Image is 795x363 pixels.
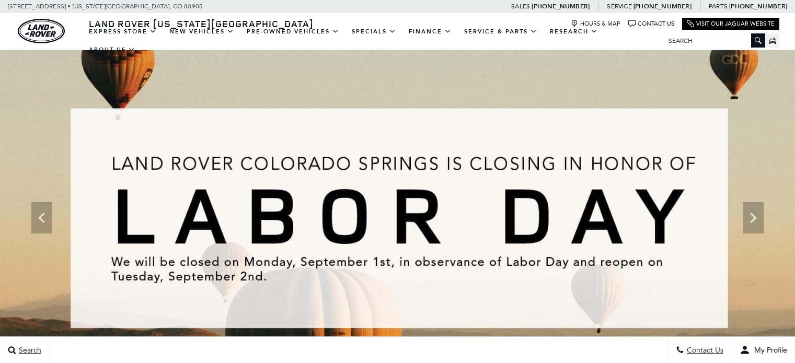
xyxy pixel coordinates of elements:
[18,19,65,43] a: land-rover
[89,17,314,30] span: Land Rover [US_STATE][GEOGRAPHIC_DATA]
[16,346,41,355] span: Search
[544,22,604,41] a: Research
[571,20,620,28] a: Hours & Map
[163,22,240,41] a: New Vehicles
[532,2,590,10] a: [PHONE_NUMBER]
[661,34,765,47] input: Search
[83,22,163,41] a: EXPRESS STORE
[633,2,692,10] a: [PHONE_NUMBER]
[628,20,674,28] a: Contact Us
[8,3,203,10] a: [STREET_ADDRESS] • [US_STATE][GEOGRAPHIC_DATA], CO 80905
[402,22,458,41] a: Finance
[709,3,728,10] span: Parts
[687,20,775,28] a: Visit Our Jaguar Website
[607,3,631,10] span: Service
[458,22,544,41] a: Service & Parts
[511,3,530,10] span: Sales
[684,346,723,355] span: Contact Us
[345,22,402,41] a: Specials
[750,346,787,355] span: My Profile
[240,22,345,41] a: Pre-Owned Vehicles
[18,19,65,43] img: Land Rover
[729,2,787,10] a: [PHONE_NUMBER]
[83,17,320,30] a: Land Rover [US_STATE][GEOGRAPHIC_DATA]
[83,22,661,59] nav: Main Navigation
[732,337,795,363] button: user-profile-menu
[83,41,142,59] a: About Us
